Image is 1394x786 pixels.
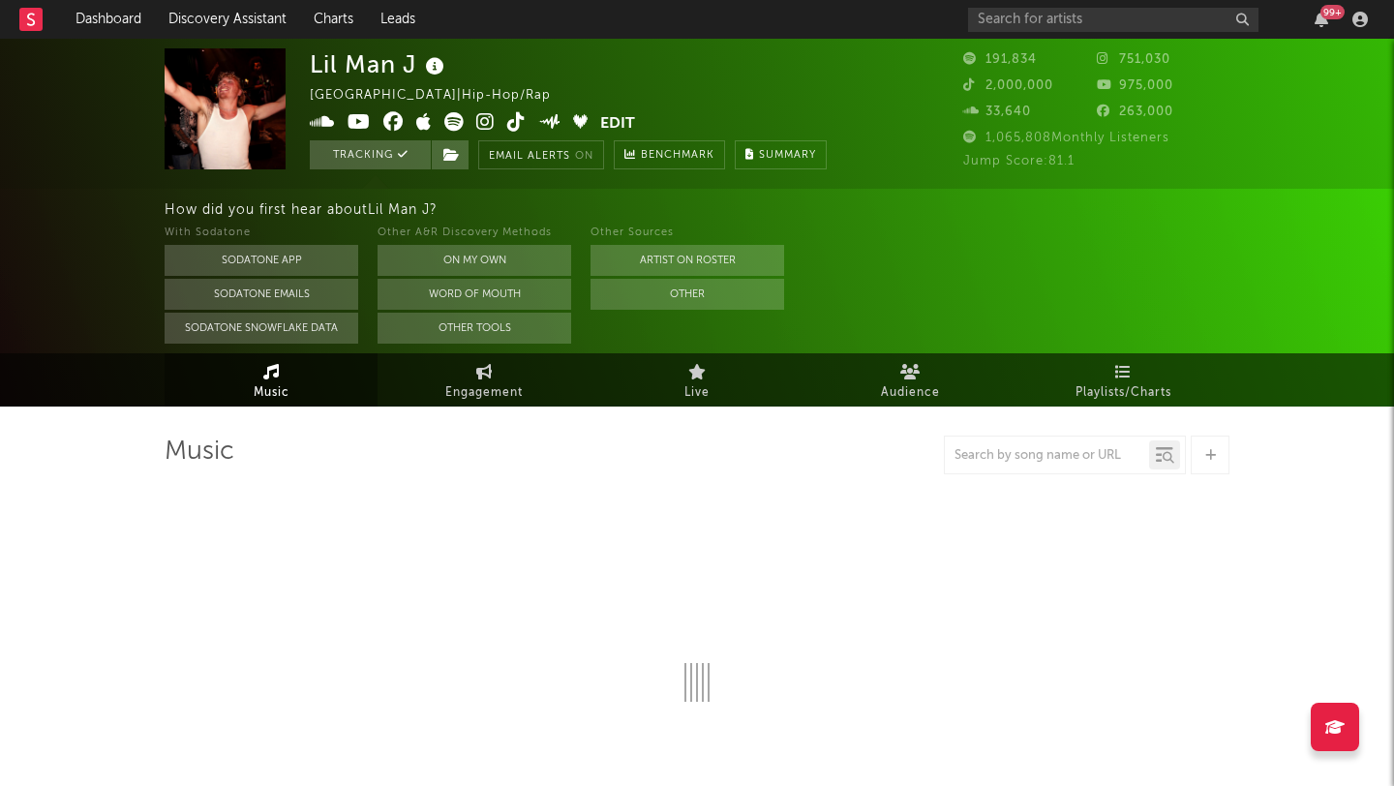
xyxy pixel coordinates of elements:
div: Lil Man J [310,48,449,80]
a: Engagement [378,353,591,407]
button: Other [591,279,784,310]
div: 99 + [1320,5,1345,19]
button: Summary [735,140,827,169]
button: Tracking [310,140,431,169]
button: Email AlertsOn [478,140,604,169]
span: Audience [881,381,940,405]
span: Jump Score: 81.1 [963,155,1075,167]
button: Edit [600,112,635,136]
input: Search for artists [968,8,1258,32]
div: [GEOGRAPHIC_DATA] | Hip-Hop/Rap [310,84,573,107]
a: Live [591,353,803,407]
span: Live [684,381,710,405]
span: Engagement [445,381,523,405]
em: On [575,151,593,162]
a: Audience [803,353,1016,407]
span: 1,065,808 Monthly Listeners [963,132,1169,144]
button: 99+ [1315,12,1328,27]
button: Other Tools [378,313,571,344]
span: 751,030 [1097,53,1170,66]
button: Artist on Roster [591,245,784,276]
span: Summary [759,150,816,161]
span: Playlists/Charts [1076,381,1171,405]
a: Benchmark [614,140,725,169]
span: Music [254,381,289,405]
button: Word Of Mouth [378,279,571,310]
span: Benchmark [641,144,714,167]
a: Music [165,353,378,407]
span: 975,000 [1097,79,1173,92]
span: 2,000,000 [963,79,1053,92]
button: On My Own [378,245,571,276]
button: Sodatone Emails [165,279,358,310]
span: 33,640 [963,106,1031,118]
span: 263,000 [1097,106,1173,118]
button: Sodatone Snowflake Data [165,313,358,344]
a: Playlists/Charts [1016,353,1229,407]
button: Sodatone App [165,245,358,276]
div: How did you first hear about Lil Man J ? [165,198,1394,222]
div: Other A&R Discovery Methods [378,222,571,245]
input: Search by song name or URL [945,448,1149,464]
div: Other Sources [591,222,784,245]
span: 191,834 [963,53,1037,66]
div: With Sodatone [165,222,358,245]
